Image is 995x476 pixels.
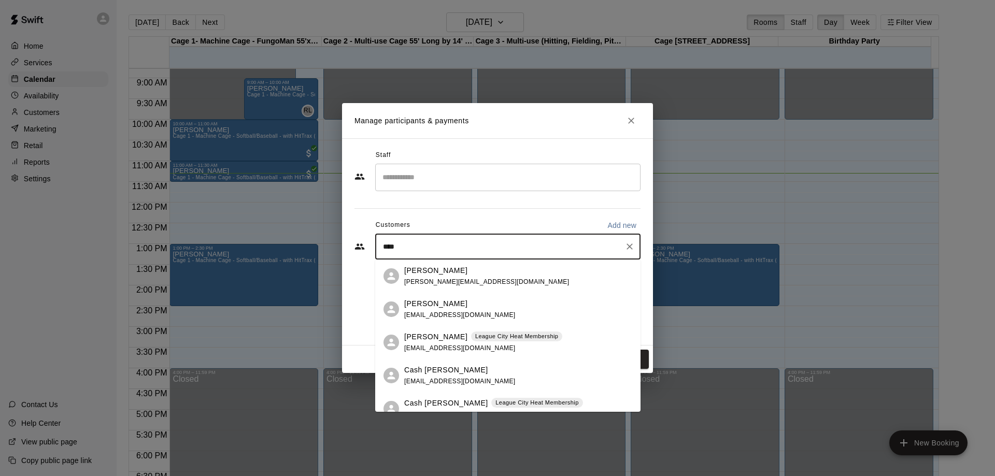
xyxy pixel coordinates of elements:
p: Cash [PERSON_NAME] [404,398,488,409]
p: [PERSON_NAME] [404,298,467,309]
div: Ryan Leos [383,335,399,350]
span: Staff [376,147,391,164]
span: [EMAIL_ADDRESS][DOMAIN_NAME] [404,311,516,319]
div: Search staff [375,164,641,191]
p: [PERSON_NAME] [404,265,467,276]
svg: Staff [354,171,365,182]
svg: Customers [354,241,365,252]
div: Megan Leos [383,301,399,317]
span: [EMAIL_ADDRESS][DOMAIN_NAME] [404,344,516,352]
p: Manage participants & payments [354,116,469,126]
button: Clear [622,239,637,254]
div: Ryan Leos [383,268,399,284]
p: Add new [607,220,636,230]
span: [EMAIL_ADDRESS][DOMAIN_NAME] [404,411,516,418]
p: League City Heat Membership [475,332,558,341]
p: [PERSON_NAME] [404,331,467,342]
span: Customers [376,217,410,234]
div: Cash Leos [383,368,399,383]
button: Add new [603,217,641,234]
p: Cash [PERSON_NAME] [404,365,488,376]
div: Start typing to search customers... [375,234,641,259]
span: [EMAIL_ADDRESS][DOMAIN_NAME] [404,378,516,385]
button: Close [622,111,641,130]
span: [PERSON_NAME][EMAIL_ADDRESS][DOMAIN_NAME] [404,278,569,285]
p: League City Heat Membership [495,398,578,407]
div: Cash Leos [383,401,399,416]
